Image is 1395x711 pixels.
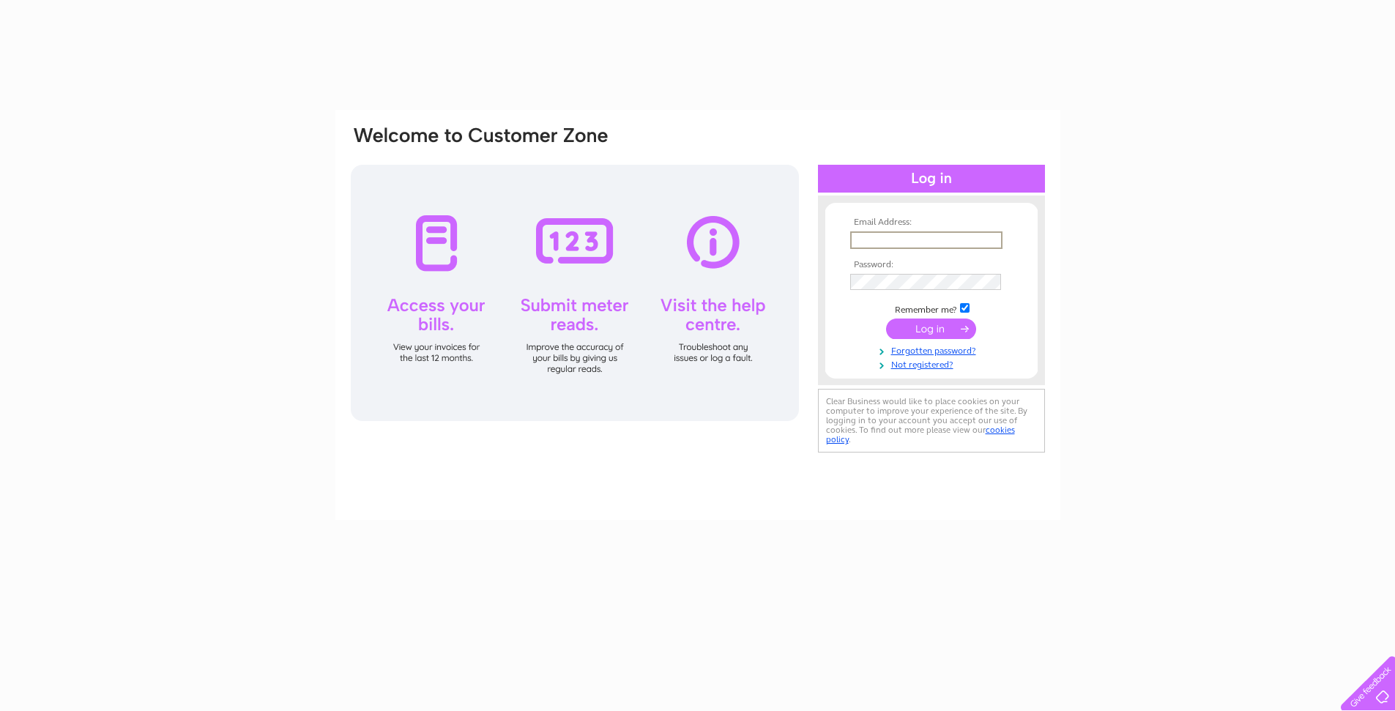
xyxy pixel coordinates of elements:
[847,217,1016,228] th: Email Address:
[850,357,1016,371] a: Not registered?
[886,319,976,339] input: Submit
[847,301,1016,316] td: Remember me?
[847,260,1016,270] th: Password:
[818,389,1045,453] div: Clear Business would like to place cookies on your computer to improve your experience of the sit...
[826,425,1015,444] a: cookies policy
[850,343,1016,357] a: Forgotten password?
